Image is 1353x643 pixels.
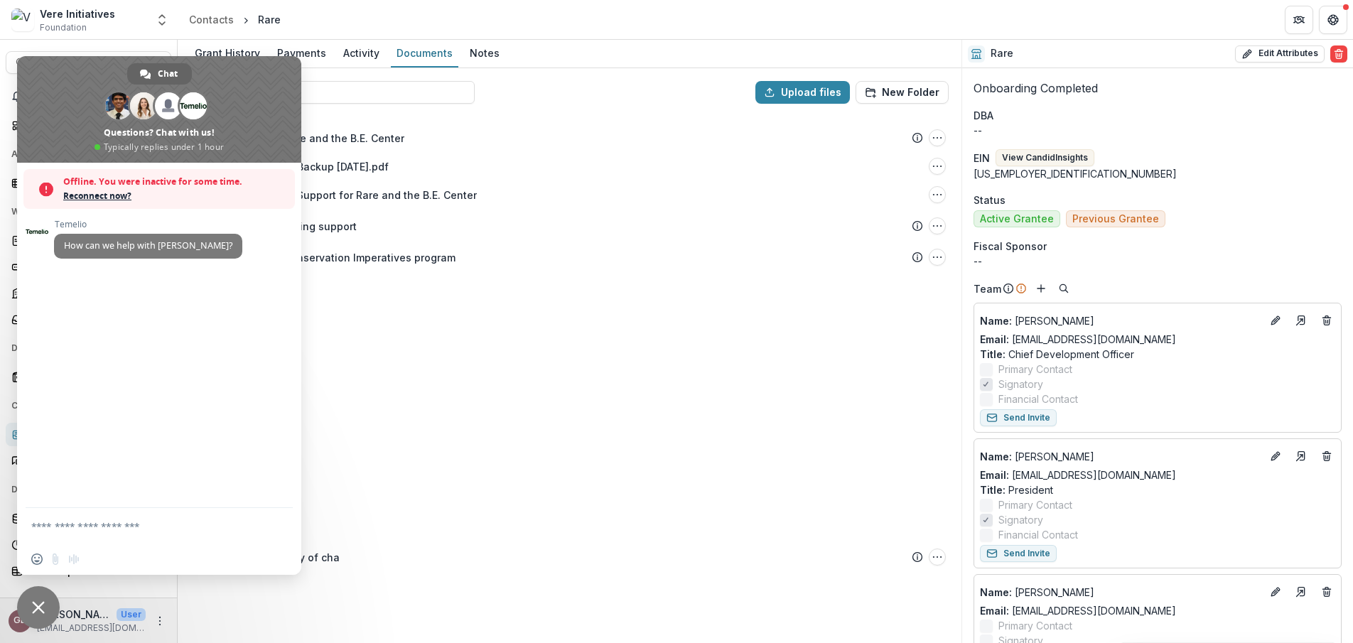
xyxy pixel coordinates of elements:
[6,337,171,360] button: Open Documents
[998,512,1043,527] span: Signatory
[1318,448,1335,465] button: Deletes
[974,193,1006,207] span: Status
[6,143,171,166] button: Open Activity
[391,40,458,67] a: Documents
[183,9,239,30] a: Contacts
[6,365,171,389] a: Document Templates
[1267,312,1284,329] button: Edit
[974,123,1342,138] div: --
[980,545,1057,562] button: Send Invite
[6,255,171,279] a: Form Builder
[188,152,952,180] div: NDZ Rare Backup [DATE].pdfNDZ Rare Backup 7.5.23.pdf Options
[980,449,1261,464] p: [PERSON_NAME]
[998,391,1078,406] span: Financial Contact
[11,149,151,159] span: Activity
[6,171,171,195] a: Tasks
[980,313,1261,328] p: [PERSON_NAME]
[1235,45,1325,63] button: Edit Attributes
[63,175,288,189] span: Offline. You were inactive for some time.
[6,229,171,252] a: Proposals
[974,108,993,123] span: DBA
[11,207,151,217] span: Workflows
[1055,280,1072,297] button: Search
[998,497,1072,512] span: Primary Contact
[391,43,458,63] div: Documents
[338,40,385,67] a: Activity
[929,129,946,146] button: Support for Rare and the B.E. Center Options
[980,605,1009,617] span: Email:
[188,243,952,271] div: Support for Conservation Imperatives programSupport for Conservation Imperatives program Options
[1318,312,1335,329] button: Deletes
[998,377,1043,391] span: Signatory
[1072,213,1159,225] span: Previous Grantee
[980,213,1054,225] span: Active Grantee
[17,586,60,629] div: Close chat
[247,159,389,174] div: NDZ Rare Backup [DATE].pdf
[189,43,266,63] div: Grant History
[6,200,171,223] button: Open Workflows
[980,484,1006,496] span: Title :
[1319,6,1347,34] button: Get Help
[980,313,1261,328] a: Name: [PERSON_NAME]
[11,9,34,31] img: Vere Initiatives
[6,281,171,305] a: Payments
[980,315,1012,327] span: Name :
[127,55,162,70] div: Ctrl + K
[929,158,946,175] button: NDZ Rare Backup 7.5.23.pdf Options
[1290,445,1312,468] a: Go to contact
[974,81,1098,95] span: Onboarding Completed
[271,43,332,63] div: Payments
[974,151,990,166] p: EIN
[6,308,171,331] a: Grantee Reports
[974,166,1342,181] div: [US_EMPLOYER_IDENTIFICATION_NUMBER]
[54,220,242,229] span: Temelio
[11,343,151,353] span: Documents
[188,124,952,209] div: Support for Rare and the B.E. CenterSupport for Rare and the B.E. Center OptionsNDZ Rare Backup [...
[271,40,332,67] a: Payments
[464,40,505,67] a: Notes
[980,333,1009,345] span: Email:
[974,239,1047,254] span: Fiscal Sponsor
[929,249,946,266] button: Support for Conservation Imperatives program Options
[6,559,171,583] a: Data Report
[6,114,171,137] a: Dashboard
[14,616,26,625] div: Grace Brown
[338,43,385,63] div: Activity
[980,585,1261,600] a: Name: [PERSON_NAME]
[189,12,234,27] div: Contacts
[6,85,171,108] button: Notifications27
[1267,583,1284,600] button: Edit
[980,347,1335,362] p: Chief Development Officer
[247,550,379,565] div: Rare theory of change.pdf
[980,586,1012,598] span: Name :
[151,612,168,630] button: More
[755,81,850,104] button: Upload files
[980,348,1006,360] span: Title :
[225,250,456,265] div: Support for Conservation Imperatives program
[1285,6,1313,34] button: Partners
[929,186,946,203] button: Proposal: Support for Rare and the B.E. Center Options
[225,131,404,146] div: Support for Rare and the B.E. Center
[6,423,171,446] a: Grantees
[40,6,115,21] div: Vere Initiatives
[1290,309,1312,332] a: Go to contact
[980,468,1176,482] a: Email: [EMAIL_ADDRESS][DOMAIN_NAME]
[980,449,1261,464] a: Name: [PERSON_NAME]
[127,63,192,85] div: Chat
[6,478,171,501] button: Open Data & Reporting
[1290,580,1312,603] a: Go to contact
[247,188,477,202] div: Proposal: Support for Rare and the B.E. Center
[188,212,952,240] div: General operating supportGeneral operating support Options
[63,189,288,203] span: Reconnect now?
[998,527,1078,542] span: Financial Contact
[1267,448,1284,465] button: Edit
[64,239,232,252] span: How can we help with [PERSON_NAME]?
[37,622,146,634] p: [EMAIL_ADDRESS][DOMAIN_NAME]
[980,450,1012,463] span: Name :
[998,362,1072,377] span: Primary Contact
[464,43,505,63] div: Notes
[1318,583,1335,600] button: Deletes
[998,618,1072,633] span: Primary Contact
[1330,45,1347,63] button: Delete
